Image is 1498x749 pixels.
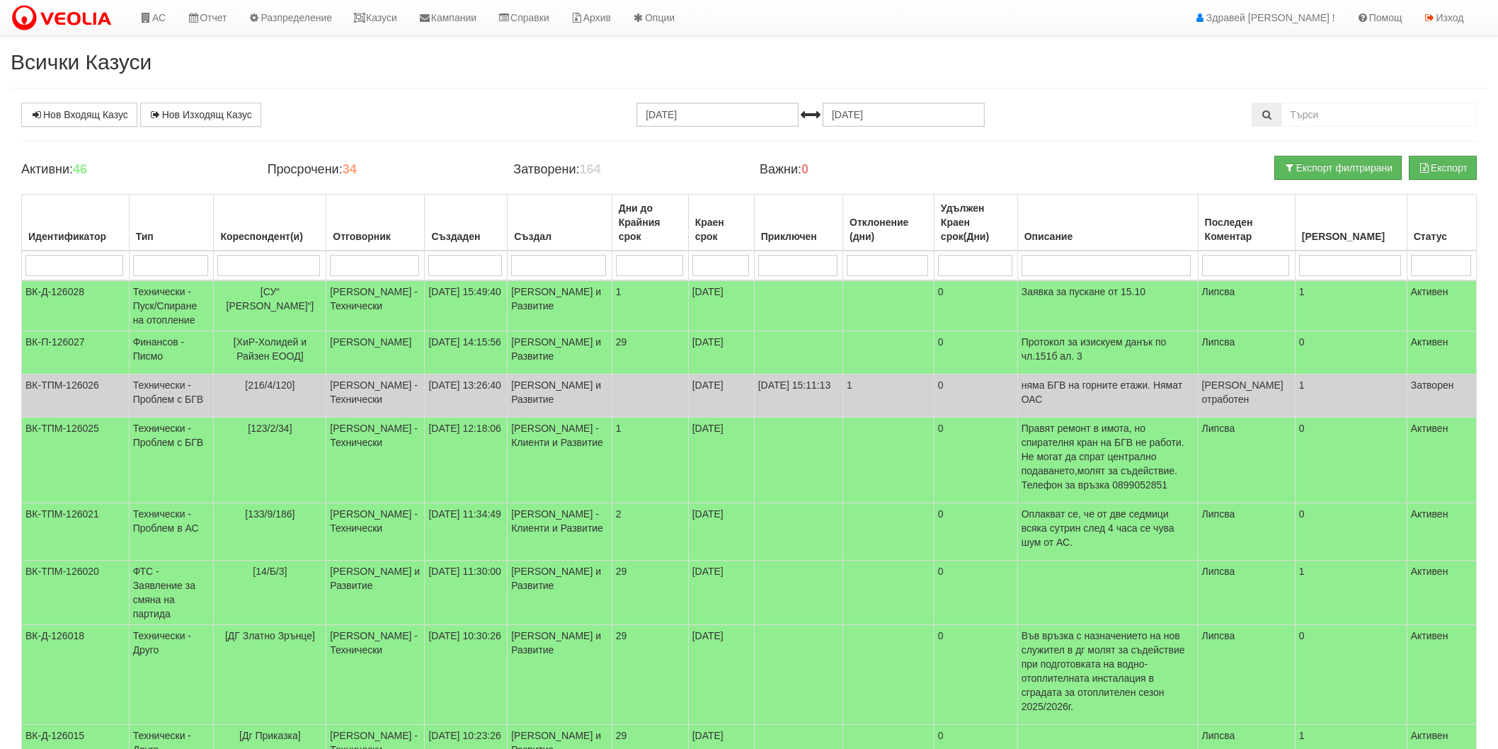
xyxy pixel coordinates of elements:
[73,162,87,176] b: 46
[934,503,1017,561] td: 0
[1022,629,1194,714] p: Във връзка с назначението на нов служител в дг молят за съдействие при подготовката на водно-отоп...
[425,503,508,561] td: [DATE] 11:34:49
[754,195,842,251] th: Приключен: No sort applied, activate to apply an ascending sort
[508,561,612,625] td: [PERSON_NAME] и Развитие
[1295,280,1407,331] td: 1
[1198,195,1295,251] th: Последен Коментар: No sort applied, activate to apply an ascending sort
[22,195,130,251] th: Идентификатор: No sort applied, activate to apply an ascending sort
[934,195,1017,251] th: Удължен Краен срок(Дни): No sort applied, activate to apply an ascending sort
[616,508,622,520] span: 2
[688,195,754,251] th: Краен срок: No sort applied, activate to apply an ascending sort
[343,162,357,176] b: 34
[140,103,261,127] a: Нов Изходящ Казус
[508,503,612,561] td: [PERSON_NAME] - Клиенти и Развитие
[616,730,627,741] span: 29
[1295,331,1407,374] td: 0
[1202,730,1235,741] span: Липсва
[934,280,1017,331] td: 0
[248,423,292,434] span: [123/2/34]
[214,195,326,251] th: Кореспондент(и): No sort applied, activate to apply an ascending sort
[425,374,508,418] td: [DATE] 13:26:40
[688,374,754,418] td: [DATE]
[22,503,130,561] td: ВК-ТПМ-126021
[754,374,842,418] td: [DATE] 15:11:13
[616,630,627,641] span: 29
[688,561,754,625] td: [DATE]
[428,227,503,246] div: Създаден
[847,212,930,246] div: Отклонение (дни)
[1407,331,1476,374] td: Активен
[1407,561,1476,625] td: Активен
[1295,195,1407,251] th: Брой Файлове: No sort applied, activate to apply an ascending sort
[843,374,934,418] td: 1
[268,163,493,177] h4: Просрочени:
[934,625,1017,725] td: 0
[616,336,627,348] span: 29
[616,198,685,246] div: Дни до Крайния срок
[934,374,1017,418] td: 0
[326,561,425,625] td: [PERSON_NAME] и Развитие
[326,280,425,331] td: [PERSON_NAME] - Технически
[1022,421,1194,492] p: Правят ремонт в имота, но спирателня кран на БГВ не работи. Не могат да спрат централно подаванет...
[1202,286,1235,297] span: Липсва
[1202,566,1235,577] span: Липсва
[1299,227,1403,246] div: [PERSON_NAME]
[1274,156,1402,180] button: Експорт филтрирани
[253,566,287,577] span: [14/Б/3]
[1202,630,1235,641] span: Липсва
[425,331,508,374] td: [DATE] 14:15:56
[1407,625,1476,725] td: Активен
[1407,418,1476,503] td: Активен
[425,625,508,725] td: [DATE] 10:30:26
[326,195,425,251] th: Отговорник: No sort applied, activate to apply an ascending sort
[843,195,934,251] th: Отклонение (дни): No sort applied, activate to apply an ascending sort
[1022,507,1194,549] p: Оплакват се, че от две седмици всяка сутрин след 4 часа се чува шум от АС.
[425,418,508,503] td: [DATE] 12:18:06
[508,625,612,725] td: [PERSON_NAME] и Развитие
[760,163,985,177] h4: Важни:
[1295,561,1407,625] td: 1
[1407,195,1476,251] th: Статус: No sort applied, activate to apply an ascending sort
[511,227,607,246] div: Създал
[22,625,130,725] td: ВК-Д-126018
[616,566,627,577] span: 29
[1295,625,1407,725] td: 0
[692,212,750,246] div: Краен срок
[425,561,508,625] td: [DATE] 11:30:00
[11,4,118,33] img: VeoliaLogo.png
[1017,195,1198,251] th: Описание: No sort applied, activate to apply an ascending sort
[326,374,425,418] td: [PERSON_NAME] - Технически
[801,162,808,176] b: 0
[326,418,425,503] td: [PERSON_NAME] - Технически
[934,418,1017,503] td: 0
[508,418,612,503] td: [PERSON_NAME] - Клиенти и Развитие
[1407,503,1476,561] td: Активен
[508,331,612,374] td: [PERSON_NAME] и Развитие
[1022,378,1194,406] p: няма БГВ на горните етажи. Нямат ОАС
[22,331,130,374] td: ВК-П-126027
[1295,503,1407,561] td: 0
[425,195,508,251] th: Създаден: No sort applied, activate to apply an ascending sort
[22,561,130,625] td: ВК-ТПМ-126020
[22,418,130,503] td: ВК-ТПМ-126025
[129,280,214,331] td: Технически - Пуск/Спиране на отопление
[508,195,612,251] th: Създал: No sort applied, activate to apply an ascending sort
[129,418,214,503] td: Технически - Проблем с БГВ
[1022,335,1194,363] p: Протокол за изискуем данък по чл.151б ал. 3
[11,50,1487,74] h2: Всички Казуси
[934,331,1017,374] td: 0
[21,163,246,177] h4: Активни:
[612,195,688,251] th: Дни до Крайния срок: No sort applied, activate to apply an ascending sort
[934,561,1017,625] td: 0
[425,280,508,331] td: [DATE] 15:49:40
[1202,379,1283,405] span: [PERSON_NAME] отработен
[129,625,214,725] td: Технически - Друго
[616,286,622,297] span: 1
[688,280,754,331] td: [DATE]
[1407,280,1476,331] td: Активен
[21,103,137,127] a: Нов Входящ Казус
[227,286,314,311] span: [СУ“ [PERSON_NAME]“]
[508,280,612,331] td: [PERSON_NAME] и Развитие
[1202,336,1235,348] span: Липсва
[129,195,214,251] th: Тип: No sort applied, activate to apply an ascending sort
